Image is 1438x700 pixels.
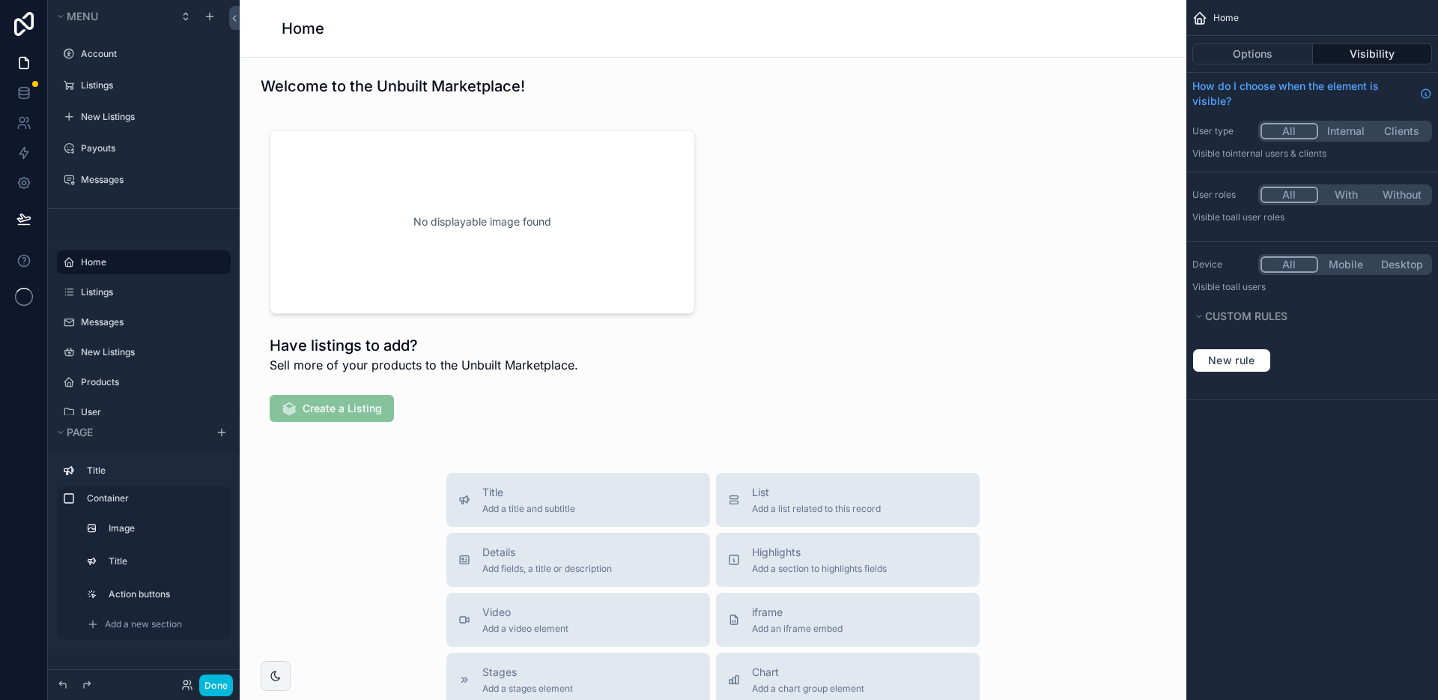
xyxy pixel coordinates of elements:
[482,683,573,695] span: Add a stages element
[1260,187,1318,203] button: All
[81,316,222,328] label: Messages
[1192,79,1414,109] span: How do I choose when the element is visible?
[752,623,843,635] span: Add an iframe embed
[81,346,222,358] label: New Listings
[752,485,881,500] span: List
[482,665,573,680] span: Stages
[1192,306,1423,327] button: Custom rules
[81,406,222,418] label: User
[752,545,887,560] span: Highlights
[482,623,568,635] span: Add a video element
[1231,148,1326,159] span: Internal users & clients
[1192,189,1252,201] label: User roles
[1192,43,1313,64] button: Options
[716,473,980,527] button: ListAdd a list related to this record
[81,48,222,60] label: Account
[81,174,222,186] label: Messages
[752,683,864,695] span: Add a chart group element
[1192,79,1432,109] a: How do I choose when the element is visible?
[67,426,93,438] span: Page
[446,593,710,647] button: VideoAdd a video element
[81,142,222,154] label: Payouts
[1374,187,1430,203] button: Without
[1192,211,1432,223] p: Visible to
[1260,256,1318,273] button: All
[109,588,216,600] label: Action buttons
[752,563,887,575] span: Add a section to highlights fields
[446,473,710,527] button: TitleAdd a title and subtitle
[1318,123,1374,139] button: Internal
[1205,310,1287,322] span: Custom rules
[1318,187,1374,203] button: With
[1231,211,1284,223] span: All user roles
[1192,148,1432,160] p: Visible to
[752,665,864,680] span: Chart
[48,452,240,654] div: scrollable content
[716,593,980,647] button: iframeAdd an iframe embed
[54,252,225,273] button: Hidden pages
[1318,256,1374,273] button: Mobile
[1313,43,1433,64] button: Visibility
[1192,125,1252,137] label: User type
[67,10,98,22] span: Menu
[482,503,575,515] span: Add a title and subtitle
[1192,349,1271,372] button: New rule
[482,545,612,560] span: Details
[1192,259,1252,271] label: Device
[1202,354,1261,367] span: New rule
[199,675,233,696] button: Done
[1374,256,1430,273] button: Desktop
[109,522,216,534] label: Image
[1213,12,1239,24] span: Home
[87,492,219,504] label: Container
[1192,281,1432,293] p: Visible to
[87,465,219,477] label: Title
[752,503,881,515] span: Add a list related to this record
[282,18,324,39] h1: Home
[81,111,222,123] label: New Listings
[482,485,575,500] span: Title
[446,533,710,587] button: DetailsAdd fields, a title or description
[752,605,843,620] span: iframe
[81,256,222,268] label: Home
[105,618,182,630] span: Add a new section
[109,555,216,567] label: Title
[482,563,612,575] span: Add fields, a title or description
[81,376,222,388] label: Products
[482,605,568,620] span: Video
[1260,123,1318,139] button: All
[54,422,207,443] button: Page
[54,6,171,27] button: Menu
[1374,123,1430,139] button: Clients
[716,533,980,587] button: HighlightsAdd a section to highlights fields
[1231,281,1266,292] span: all users
[81,286,222,298] label: Listings
[81,79,222,91] label: Listings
